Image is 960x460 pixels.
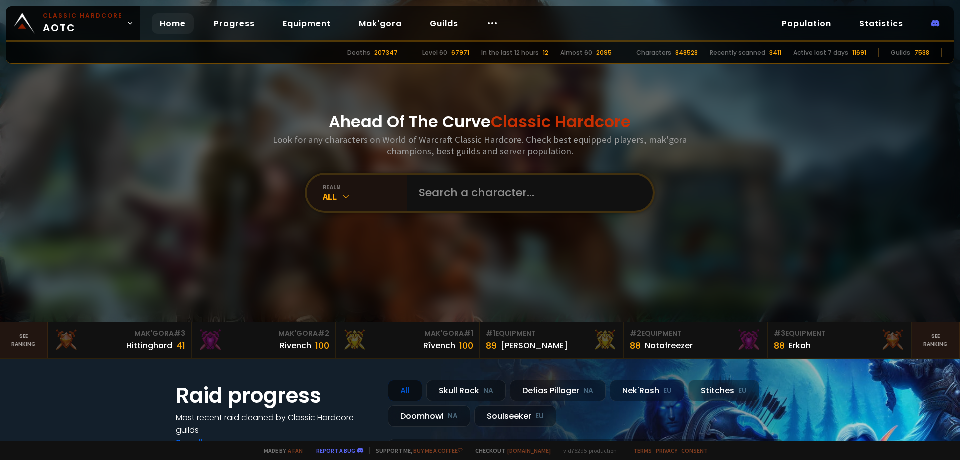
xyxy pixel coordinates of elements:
[774,13,839,34] a: Population
[288,447,303,454] a: a fan
[43,11,123,20] small: Classic Hardcore
[347,48,370,57] div: Deaths
[323,191,407,202] div: All
[336,322,480,358] a: Mak'Gora#1Rîvench100
[6,6,140,40] a: Classic HardcoreAOTC
[710,48,765,57] div: Recently scanned
[507,447,551,454] a: [DOMAIN_NAME]
[342,328,473,339] div: Mak'Gora
[206,13,263,34] a: Progress
[543,48,548,57] div: 12
[176,380,376,411] h1: Raid progress
[388,405,470,427] div: Doomhowl
[152,13,194,34] a: Home
[768,322,912,358] a: #3Equipment88Erkah
[891,48,910,57] div: Guilds
[451,48,469,57] div: 67971
[675,48,698,57] div: 848528
[275,13,339,34] a: Equipment
[426,380,506,401] div: Skull Rock
[663,386,672,396] small: EU
[369,447,463,454] span: Support me,
[912,322,960,358] a: Seeranking
[176,339,185,352] div: 41
[633,447,652,454] a: Terms
[852,48,866,57] div: 11691
[630,339,641,352] div: 88
[329,110,631,134] h1: Ahead Of The Curve
[774,328,785,338] span: # 3
[351,13,410,34] a: Mak'gora
[738,386,747,396] small: EU
[459,339,473,352] div: 100
[269,134,691,157] h3: Look for any characters on World of Warcraft Classic Hardcore. Check best equipped players, mak'g...
[422,13,466,34] a: Guilds
[774,339,785,352] div: 88
[54,328,185,339] div: Mak'Gora
[630,328,641,338] span: # 2
[176,437,241,448] a: See all progress
[688,380,759,401] div: Stitches
[258,447,303,454] span: Made by
[486,328,617,339] div: Equipment
[610,380,684,401] div: Nek'Rosh
[636,48,671,57] div: Characters
[774,328,905,339] div: Equipment
[413,447,463,454] a: Buy me a coffee
[469,447,551,454] span: Checkout
[413,175,641,211] input: Search a character...
[474,405,556,427] div: Soulseeker
[486,328,495,338] span: # 1
[645,339,693,352] div: Notafreezer
[481,48,539,57] div: In the last 12 hours
[192,322,336,358] a: Mak'Gora#2Rivench100
[126,339,172,352] div: Hittinghard
[174,328,185,338] span: # 3
[323,183,407,191] div: realm
[535,411,544,421] small: EU
[422,48,447,57] div: Level 60
[560,48,592,57] div: Almost 60
[630,328,761,339] div: Equipment
[198,328,329,339] div: Mak'Gora
[176,411,376,436] h4: Most recent raid cleaned by Classic Hardcore guilds
[624,322,768,358] a: #2Equipment88Notafreezer
[388,380,422,401] div: All
[280,339,311,352] div: Rivench
[769,48,781,57] div: 3411
[789,339,811,352] div: Erkah
[557,447,617,454] span: v. d752d5 - production
[43,11,123,35] span: AOTC
[318,328,329,338] span: # 2
[480,322,624,358] a: #1Equipment89[PERSON_NAME]
[583,386,593,396] small: NA
[483,386,493,396] small: NA
[656,447,677,454] a: Privacy
[486,339,497,352] div: 89
[423,339,455,352] div: Rîvench
[491,110,631,133] span: Classic Hardcore
[596,48,612,57] div: 2095
[793,48,848,57] div: Active last 7 days
[851,13,911,34] a: Statistics
[501,339,568,352] div: [PERSON_NAME]
[510,380,606,401] div: Defias Pillager
[316,447,355,454] a: Report a bug
[464,328,473,338] span: # 1
[48,322,192,358] a: Mak'Gora#3Hittinghard41
[681,447,708,454] a: Consent
[315,339,329,352] div: 100
[914,48,929,57] div: 7538
[448,411,458,421] small: NA
[374,48,398,57] div: 207347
